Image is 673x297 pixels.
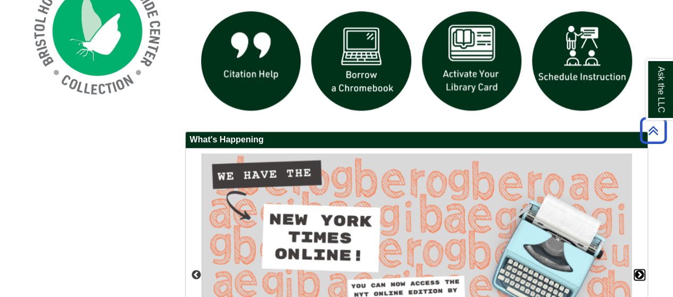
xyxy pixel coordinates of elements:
h2: What's Happening [186,132,647,148]
button: Next [634,269,645,280]
img: activate Library Card icon links to form to activate student ID into library card [417,6,527,116]
img: citation help icon links to citation help guide page [196,6,306,116]
img: Borrow a chromebook icon links to the borrow a chromebook web page [306,6,417,116]
button: Previous [191,269,202,280]
a: Back to Top [636,123,670,138]
img: For faculty. Schedule Library Instruction icon links to form. [527,6,637,116]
